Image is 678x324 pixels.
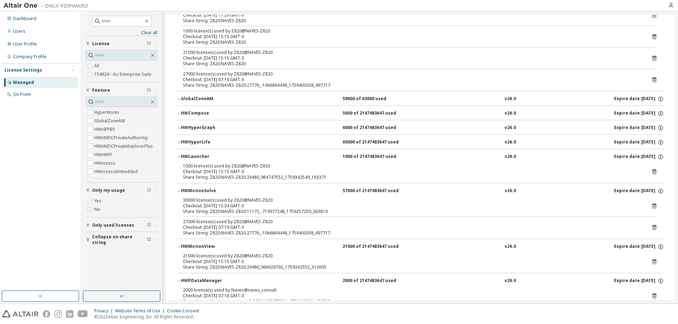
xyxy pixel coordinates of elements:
div: Share String: Z820:NAVES-Z820:29480_966929792_1759342552_313605 [183,264,641,270]
span: Clear filter [147,237,151,243]
div: GlobalZoneAM [181,96,244,102]
div: Checkout: [DATE] 07:18 GMT-3 [183,293,641,299]
span: License [92,41,109,47]
span: Only used licenses [92,222,134,228]
div: 1000 of 2147483647 used [343,154,406,160]
div: v26.0 [505,154,516,160]
span: Only my usage [92,188,125,193]
span: Clear filter [147,188,151,193]
span: Clear filter [147,41,151,47]
div: Checkout: [DATE] 15:34 GMT-3 [183,203,641,209]
button: HWPDataManager2000 of 2147483647 usedv26.0Expire date:[DATE] [177,273,664,289]
span: Clear filter [147,222,151,228]
label: HWActivate [94,176,118,184]
div: Managed [13,80,34,85]
div: 30000 license(s) used by Z820@NAVES-Z820 [183,197,641,203]
div: v26.0 [505,110,516,117]
div: On Prem [13,92,31,97]
label: 154829 - AU Enterprise Suite [94,70,153,79]
div: Checkout: [DATE] 11:29 GMT-3 [183,12,641,18]
div: HWHyperGraph [181,125,244,131]
img: altair_logo.svg [2,310,38,318]
div: Expire date: [DATE] [614,125,664,131]
button: HWHyperLife60000 of 2147483647 usedv26.0Expire date:[DATE] [177,135,664,150]
div: Share String: Z820:NAVES-Z820 [183,18,641,24]
button: Collapse on share string [86,232,157,247]
div: 21000 license(s) used by Z820@NAVES-Z820 [183,50,641,55]
div: Expire date: [DATE] [614,154,664,160]
label: HWAMDCPrivateAuthoring [94,134,149,142]
label: HWAccessEmbedded [94,167,139,176]
button: HWHyperGraph6000 of 2147483647 usedv26.0Expire date:[DATE] [177,120,664,136]
div: Dashboard [13,16,36,22]
div: 1000 license(s) used by Z820@NAVES-Z820 [183,28,641,34]
a: Clear all [86,30,157,36]
div: v26.0 [505,244,516,250]
div: 5000 of 2147483647 used [343,110,406,117]
div: v26.0 [505,188,516,194]
div: Checkout: [DATE] 07:19 GMT-3 [183,77,641,82]
div: HWHyperLife [181,139,244,146]
div: 60000 of 2147483647 used [343,139,406,146]
label: HWAIFPBS [94,125,117,134]
button: Feature [86,82,157,98]
button: Only used licenses [86,218,157,233]
div: Expire date: [DATE] [614,96,664,102]
div: v26.0 [505,125,516,131]
label: HWAMDCPrivateExplorerPlus [94,142,154,151]
div: Cookie Consent [167,308,203,314]
button: License [86,36,157,51]
button: Only my usage [86,183,157,198]
img: linkedin.svg [66,310,73,318]
div: v26.0 [505,139,516,146]
div: Checkout: [DATE] 15:15 GMT-3 [183,34,641,39]
div: v26.0 [505,96,516,102]
label: GlobalZoneAM [94,117,126,125]
div: 21000 of 2147483647 used [343,244,406,250]
span: Feature [92,87,110,93]
div: 6000 of 2147483647 used [343,125,406,131]
div: Website Terms of Use [115,308,167,314]
img: facebook.svg [43,310,50,318]
img: instagram.svg [54,310,62,318]
div: HWMotionSolve [181,188,244,194]
div: Share String: Z820:NAVES-Z820:11172_-719977248_1759257250_363819 [183,209,641,214]
div: Share String: Z820:NAVES-Z820 [183,39,641,45]
label: Yes [94,197,103,205]
div: License Settings [5,67,42,73]
button: HWMotionSolve57000 of 2147483647 usedv26.0Expire date:[DATE] [177,183,664,199]
div: Expire date: [DATE] [614,110,664,117]
div: 59000 of 63000 used [343,96,406,102]
div: Expire date: [DATE] [614,278,664,284]
div: 21000 license(s) used by Z820@NAVES-Z820 [183,253,641,259]
div: 2000 of 2147483647 used [343,278,406,284]
button: HWLauncher1000 of 2147483647 usedv26.0Expire date:[DATE] [177,149,664,165]
div: Checkout: [DATE] 07:19 GMT-3 [183,225,641,230]
button: HWMotionView21000 of 2147483647 usedv26.0Expire date:[DATE] [177,239,664,255]
div: User Profile [13,41,37,47]
div: 2000 license(s) used by Naves@naves_consult [183,287,641,293]
img: Altair One [4,2,92,9]
label: HWAccess [94,159,117,167]
div: Share String: Z820:NAVES-Z820:27776_-1066864448_1759400338_497717 [183,82,641,88]
div: HWCompose [181,110,244,117]
p: © 2025 Altair Engineering, Inc. All Rights Reserved. [94,314,203,320]
div: Expire date: [DATE] [614,244,664,250]
div: 57000 of 2147483647 used [343,188,406,194]
div: Share String: Z820:NAVES-Z820:27776_-1066864448_1759400338_497717 [183,230,641,236]
button: HWCompose5000 of 2147483647 usedv26.0Expire date:[DATE] [177,106,664,121]
div: Company Profile [13,54,47,60]
div: Share String: Naves:naves_consult:2320_233977024_1759400331_450238 [183,299,641,304]
div: 27000 license(s) used by Z820@NAVES-Z820 [183,219,641,225]
div: Expire date: [DATE] [614,188,664,194]
label: HWAWPF [94,151,114,159]
div: 1000 license(s) used by Z820@NAVES-Z820 [183,163,641,169]
div: Expire date: [DATE] [614,139,664,146]
div: v26.0 [505,278,516,284]
label: All [94,62,101,70]
label: No [94,205,102,214]
div: HWMotionView [181,244,244,250]
button: GlobalZoneAM59000 of 63000 usedv26.0Expire date:[DATE] [177,91,664,107]
div: 27000 license(s) used by Z820@NAVES-Z820 [183,71,641,77]
img: youtube.svg [78,310,88,318]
